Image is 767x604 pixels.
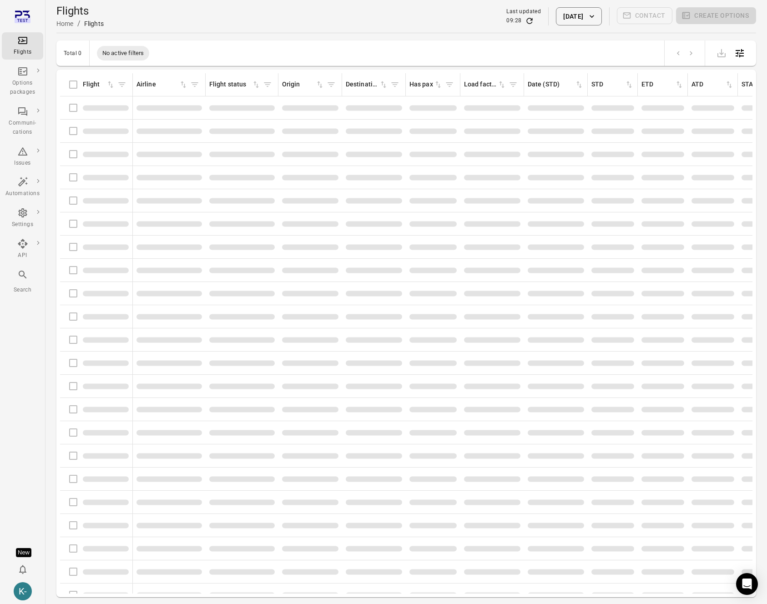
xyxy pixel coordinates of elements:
[5,286,40,295] div: Search
[64,50,82,56] div: Total 0
[712,48,731,57] span: Please make a selection to export
[409,80,443,90] div: Sort by has pax in ascending order
[84,19,104,28] div: Flights
[506,78,520,91] span: Filter by load factor
[672,47,697,59] nav: pagination navigation
[2,236,43,263] a: API
[5,79,40,97] div: Options packages
[14,560,32,579] button: Notifications
[2,205,43,232] a: Settings
[209,80,261,90] div: Sort by flight status in ascending order
[5,189,40,198] div: Automations
[731,44,749,62] button: Open table configuration
[2,32,43,60] a: Flights
[83,80,115,90] div: Sort by flight in ascending order
[5,159,40,168] div: Issues
[5,251,40,260] div: API
[324,78,338,91] span: Filter by origin
[77,18,81,29] li: /
[136,80,188,90] div: Sort by airline in ascending order
[14,582,32,600] div: K-
[5,48,40,57] div: Flights
[2,143,43,171] a: Issues
[5,220,40,229] div: Settings
[5,119,40,137] div: Communi-cations
[506,16,521,25] div: 09:28
[346,80,388,90] div: Sort by destination in ascending order
[188,78,202,91] span: Filter by airline
[443,78,456,91] span: Filter by has pax
[506,7,541,16] div: Last updated
[736,573,758,595] div: Open Intercom Messenger
[525,16,534,25] button: Refresh data
[464,80,506,90] div: Sort by load factor in ascending order
[691,80,734,90] div: Sort by ATD in ascending order
[641,80,684,90] div: Sort by ETD in ascending order
[2,103,43,140] a: Communi-cations
[388,78,402,91] span: Filter by destination
[617,7,673,25] span: Please make a selection to create communications
[676,7,756,25] span: Please make a selection to create an option package
[2,63,43,100] a: Options packages
[556,7,601,25] button: [DATE]
[2,267,43,297] button: Search
[56,4,104,18] h1: Flights
[282,80,324,90] div: Sort by origin in ascending order
[16,548,31,557] div: Tooltip anchor
[2,174,43,201] a: Automations
[115,78,129,91] span: Filter by flight
[528,80,584,90] div: Sort by date (STD) in ascending order
[10,579,35,604] button: Kristinn - avilabs
[261,78,274,91] span: Filter by flight status
[97,49,150,58] span: No active filters
[56,20,74,27] a: Home
[591,80,634,90] div: Sort by STD in ascending order
[56,18,104,29] nav: Breadcrumbs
